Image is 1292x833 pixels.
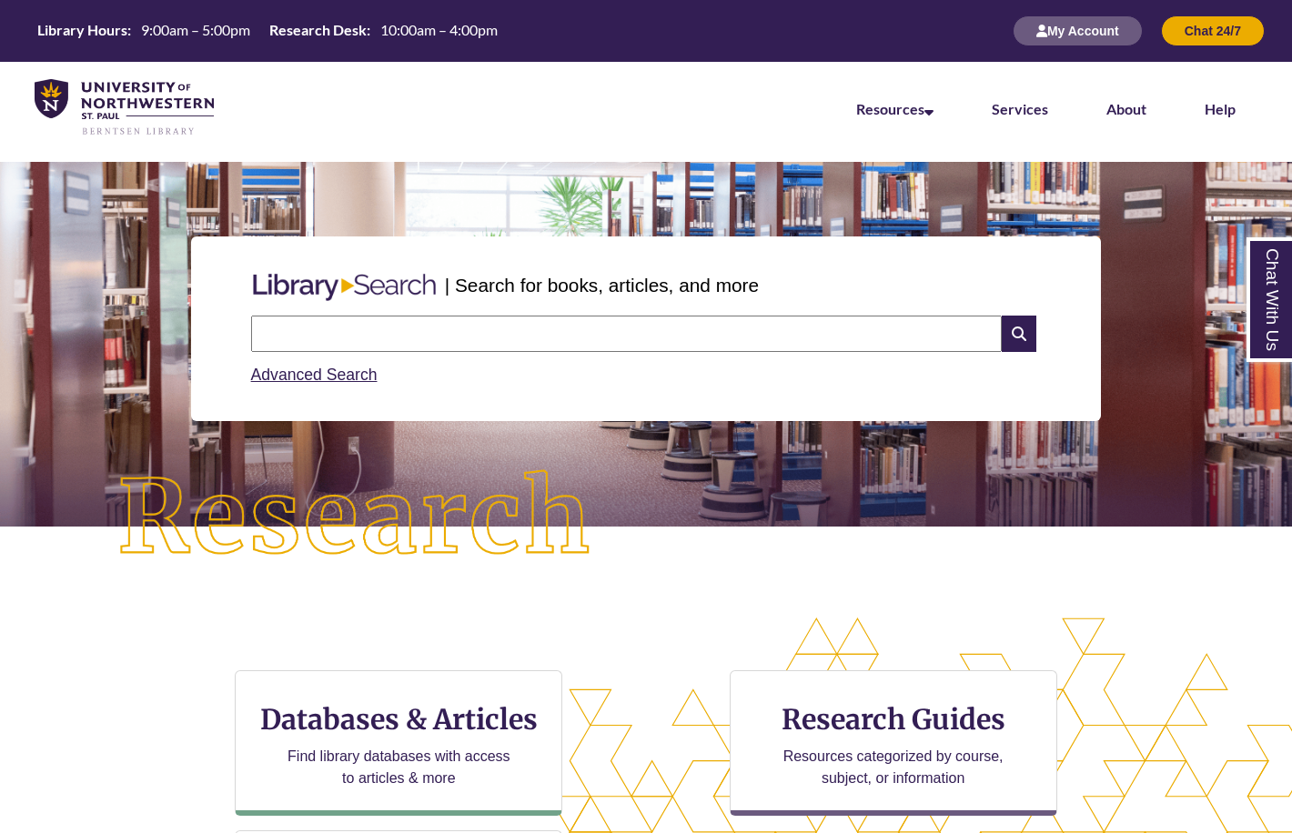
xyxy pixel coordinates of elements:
[1013,23,1143,38] a: My Account
[1106,100,1146,117] a: About
[774,746,1012,789] p: Resources categorized by course, subject, or information
[30,20,505,42] a: Hours Today
[1002,316,1036,352] i: Search
[992,100,1048,117] a: Services
[262,20,373,40] th: Research Desk:
[1013,15,1143,46] button: My Account
[745,702,1042,737] h3: Research Guides
[280,746,518,789] p: Find library databases with access to articles & more
[380,21,498,38] span: 10:00am – 4:00pm
[30,20,134,40] th: Library Hours:
[244,266,445,308] img: Libary Search
[35,79,214,135] img: UNWSP Library Logo
[856,100,934,117] a: Resources
[235,670,562,816] a: Databases & Articles Find library databases with access to articles & more
[730,670,1057,816] a: Research Guides Resources categorized by course, subject, or information
[250,702,547,737] h3: Databases & Articles
[251,366,378,384] a: Advanced Search
[445,271,759,299] p: | Search for books, articles, and more
[65,417,646,619] img: Research
[1161,23,1265,38] a: Chat 24/7
[1205,100,1236,117] a: Help
[30,20,505,40] table: Hours Today
[1161,15,1265,46] button: Chat 24/7
[141,21,250,38] span: 9:00am – 5:00pm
